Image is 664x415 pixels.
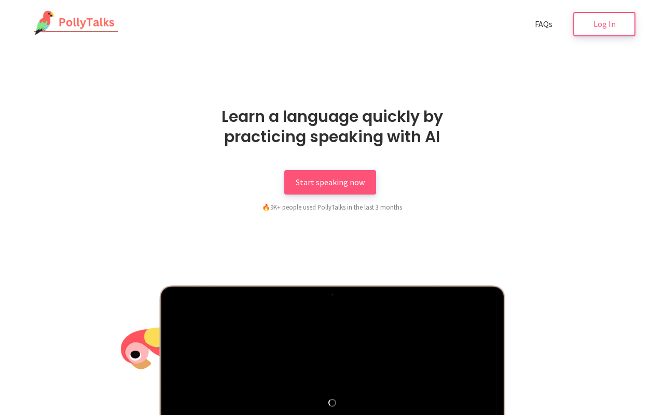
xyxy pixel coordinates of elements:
[189,106,475,147] h1: Learn a language quickly by practicing speaking with AI
[523,12,564,36] a: FAQs
[208,202,457,212] div: 9K+ people used PollyTalks in the last 3 months
[535,19,552,29] span: FAQs
[284,170,376,195] a: Start speaking now
[296,177,365,187] span: Start speaking now
[262,203,270,211] span: fire
[593,19,616,29] span: Log In
[29,10,119,36] img: PollyTalks Logo
[573,12,635,36] a: Log In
